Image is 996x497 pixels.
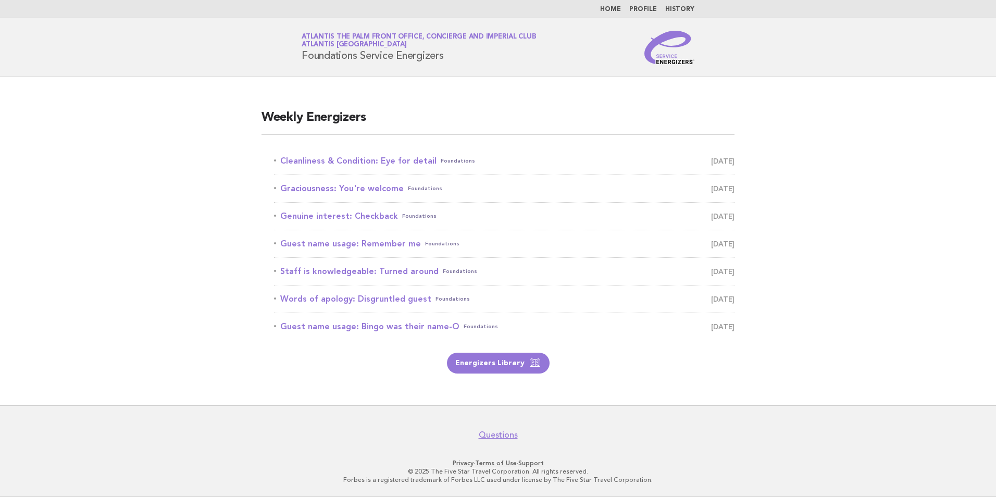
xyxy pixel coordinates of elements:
[711,264,734,279] span: [DATE]
[179,467,817,476] p: © 2025 The Five Star Travel Corporation. All rights reserved.
[479,430,518,440] a: Questions
[711,154,734,168] span: [DATE]
[711,319,734,334] span: [DATE]
[464,319,498,334] span: Foundations
[600,6,621,13] a: Home
[274,181,734,196] a: Graciousness: You're welcomeFoundations [DATE]
[475,459,517,467] a: Terms of Use
[629,6,657,13] a: Profile
[443,264,477,279] span: Foundations
[711,292,734,306] span: [DATE]
[179,476,817,484] p: Forbes is a registered trademark of Forbes LLC used under license by The Five Star Travel Corpora...
[274,209,734,223] a: Genuine interest: CheckbackFoundations [DATE]
[274,319,734,334] a: Guest name usage: Bingo was their name-OFoundations [DATE]
[435,292,470,306] span: Foundations
[408,181,442,196] span: Foundations
[179,459,817,467] p: · ·
[711,237,734,251] span: [DATE]
[665,6,694,13] a: History
[262,109,734,135] h2: Weekly Energizers
[274,237,734,251] a: Guest name usage: Remember meFoundations [DATE]
[302,33,536,48] a: Atlantis The Palm Front Office, Concierge and Imperial ClubAtlantis [GEOGRAPHIC_DATA]
[644,31,694,64] img: Service Energizers
[453,459,474,467] a: Privacy
[441,154,475,168] span: Foundations
[425,237,459,251] span: Foundations
[274,154,734,168] a: Cleanliness & Condition: Eye for detailFoundations [DATE]
[274,292,734,306] a: Words of apology: Disgruntled guestFoundations [DATE]
[711,181,734,196] span: [DATE]
[274,264,734,279] a: Staff is knowledgeable: Turned aroundFoundations [DATE]
[302,42,407,48] span: Atlantis [GEOGRAPHIC_DATA]
[302,34,536,61] h1: Foundations Service Energizers
[518,459,544,467] a: Support
[402,209,437,223] span: Foundations
[447,353,550,374] a: Energizers Library
[711,209,734,223] span: [DATE]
